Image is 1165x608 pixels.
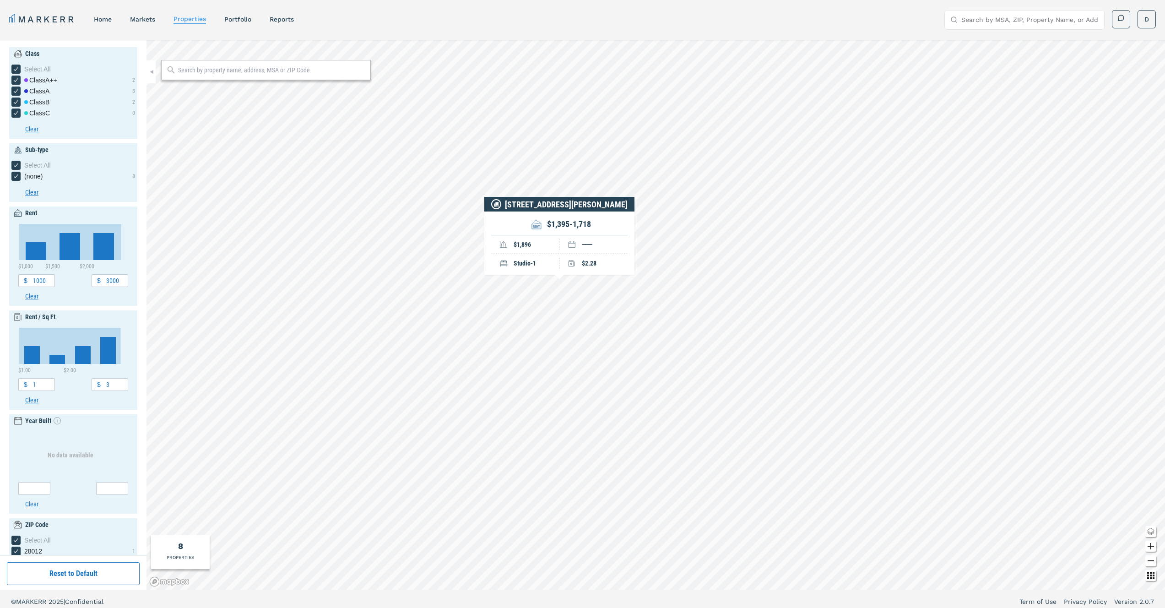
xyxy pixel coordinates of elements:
button: Other options map button [1145,570,1156,581]
a: Term of Use [1019,597,1057,606]
button: Clear button [25,292,135,301]
div: Select All [24,536,135,545]
text: $1,500 [45,263,60,270]
div: 2 [132,76,135,84]
a: properties [173,15,206,22]
span: 28012 [24,547,42,556]
span: © [11,598,16,605]
a: Mapbox logo [149,576,190,587]
span: Confidential [65,598,103,605]
text: $2.00 [64,367,76,374]
div: PROPERTIES [167,554,194,561]
div: Rent / Sq Ft [25,312,55,322]
a: Version 2.0.7 [1114,597,1154,606]
div: $1,395-1,718 [547,220,591,229]
button: Clear button [25,125,135,134]
div: [object Object] checkbox input [11,536,135,545]
div: 28012 checkbox input [11,547,42,556]
button: Clear button [25,396,135,405]
div: Select All [24,65,135,74]
path: $1,500 - $2,000, 3. Histogram. [60,233,80,260]
path: $2,000 - $2,500, 3. Histogram. [93,233,114,260]
svg: Interactive chart [18,328,121,373]
text: $1,000 [18,263,33,270]
text: No data available [48,451,93,459]
div: 0 [132,109,135,117]
div: [object Object] checkbox input [11,76,57,85]
div: 8 [132,172,135,180]
span: 2025 | [49,598,65,605]
div: [object Object] checkbox input [11,109,50,118]
div: Class B [24,98,49,107]
div: 3 [132,87,135,95]
div: Total of properties [178,540,183,552]
div: 2 [132,98,135,106]
button: Clear button [25,188,135,197]
div: Class C [24,109,50,118]
div: $2.28 [559,258,628,269]
a: Portfolio [224,16,251,23]
div: Rent [25,208,37,218]
a: MARKERR [9,13,76,26]
div: Chart. Highcharts interactive chart. [18,432,128,477]
button: Zoom out map button [1145,555,1156,566]
div: Class [25,49,39,59]
h1: [STREET_ADDRESS][PERSON_NAME] [505,200,628,209]
span: MARKERR [16,598,49,605]
div: (none) checkbox input [11,172,43,181]
div: [object Object] checkbox input [11,87,49,96]
path: $1.00 - $1.50, 2. Histogram. [24,346,40,364]
div: [object Object] checkbox input [11,98,49,107]
path: $2.00 - $2.50, 2. Histogram. [75,346,91,364]
span: ——— [582,240,591,249]
svg: Interactive chart [18,432,121,477]
div: $1,896 [491,239,559,250]
div: ZIP Code [25,520,49,530]
button: Reset to Default [7,562,140,585]
a: home [94,16,112,23]
div: Studio-1 [491,258,559,269]
text: $1.00 [18,367,31,374]
div: [object Object] checkbox input [11,161,135,170]
div: 1 [132,547,135,555]
button: Zoom in map button [1145,541,1156,552]
canvas: Map [146,40,1165,590]
span: (none) [24,172,43,181]
button: D [1138,10,1156,28]
path: $1,000 - $1,500, 2. Histogram. [26,242,46,260]
a: markets [130,16,155,23]
span: D [1144,15,1149,24]
a: Privacy Policy [1064,597,1107,606]
div: Year Built [25,416,61,426]
input: Search by property name, address, MSA or ZIP Code [178,65,366,75]
div: Sub-type [25,145,49,155]
a: reports [270,16,294,23]
div: Class A [24,87,49,96]
div: Class A++ [24,76,57,85]
div: Select All [24,161,135,170]
div: [object Object] checkbox input [11,65,135,74]
svg: Show empty values info icon [54,417,61,424]
div: Chart. Highcharts interactive chart. [18,224,128,269]
path: $1.50 - $2.00, 1. Histogram. [49,355,65,364]
svg: Interactive chart [18,224,121,269]
button: Clear button [25,499,135,509]
path: $2.50 - $3.00, 3. Histogram. [100,337,116,364]
div: Chart. Highcharts interactive chart. [18,328,128,373]
text: $2,000 [80,263,94,270]
button: Change style map button [1145,526,1156,537]
div: Property Info PopUp [484,197,634,275]
input: Search by MSA, ZIP, Property Name, or Address [961,11,1099,29]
